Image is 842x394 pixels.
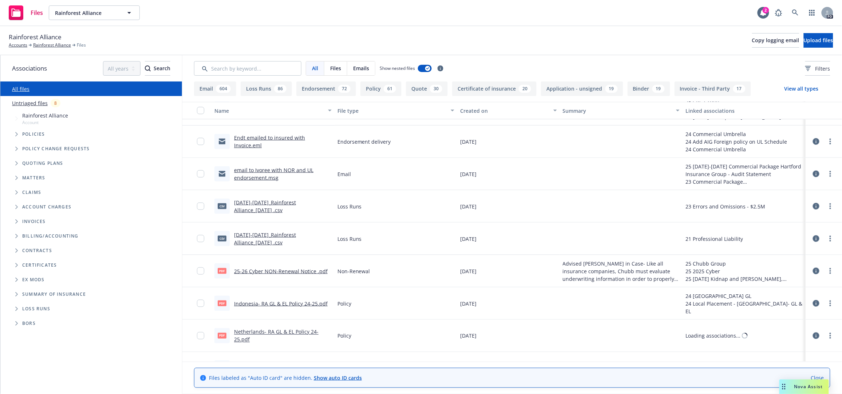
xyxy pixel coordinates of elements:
span: [DATE] [460,332,477,340]
button: Certificate of insurance [452,81,537,96]
div: 23 Commercial Package [685,178,803,186]
span: Account [22,119,68,126]
button: Email [194,81,236,96]
a: Indonesia- RA GL & EL Policy 24-25.pdf [234,300,328,307]
div: 24 Local Placement - [GEOGRAPHIC_DATA]- GL & EL [685,300,803,315]
span: Quoting plans [22,161,63,166]
span: Rainforest Alliance [22,112,68,119]
button: Linked associations [683,102,806,119]
div: 24 Commercial Umbrella [685,130,787,138]
div: 20 [519,85,531,93]
span: [DATE] [460,300,477,307]
a: All files [12,85,29,92]
a: more [826,267,835,275]
div: Created on [460,107,549,115]
div: Loading associations... [685,332,740,340]
a: [DATE]-[DATE]_Rainforest Alliance_[DATE] .csv [234,231,296,246]
span: pdf [218,301,226,306]
a: more [826,170,835,178]
div: File type [337,107,447,115]
span: Certificates [22,263,57,267]
span: Summary of insurance [22,292,86,297]
input: Select all [197,107,204,114]
span: Files labeled as "Auto ID card" are hidden. [209,374,362,382]
div: 25 2025 Cyber [685,267,803,275]
a: Show auto ID cards [314,374,362,381]
div: Tree Example [0,110,182,229]
a: Files [6,3,46,23]
a: email to Ivoree with NOR and UL endorsement.msg [234,167,313,181]
a: Untriaged files [12,99,48,107]
span: Show nested files [380,65,415,71]
div: 25 Chubb Group [685,260,803,267]
button: Name [212,102,335,119]
div: 21 Professional Liability [685,235,743,243]
input: Toggle Row Selected [197,203,204,210]
input: Toggle Row Selected [197,170,204,178]
span: Contracts [22,248,52,253]
div: Linked associations [685,107,803,115]
span: Files [330,64,341,72]
a: Endt emailed to insured with Invoice.eml [234,134,305,149]
a: more [826,137,835,146]
a: Rainforest Alliance [33,42,71,48]
div: Summary [563,107,672,115]
span: [DATE] [460,170,477,178]
span: Loss Runs [337,203,362,210]
a: Switch app [805,5,819,20]
svg: Search [145,65,151,71]
a: 25-26 Cyber NON-Renewal Notice .pdf [234,268,328,275]
input: Toggle Row Selected [197,235,204,242]
span: Policy [337,300,351,307]
input: Toggle Row Selected [197,332,204,339]
input: Toggle Row Selected [197,138,204,145]
span: [DATE] [460,235,477,243]
span: Matters [22,176,45,180]
input: Toggle Row Selected [197,300,204,307]
button: SearchSearch [145,61,170,76]
a: more [826,299,835,308]
div: 24 Add AIG Foreign policy on UL Schedule [685,138,787,146]
span: Emails [353,64,369,72]
span: csv [218,203,226,209]
div: 61 [384,85,396,93]
span: Account charges [22,205,71,209]
span: Invoices [22,219,46,224]
button: Created on [457,102,560,119]
div: 24 Commercial Umbrella [685,146,787,153]
span: Filters [815,65,830,72]
button: Endorsement [296,81,356,96]
input: Search by keyword... [194,61,301,76]
span: Copy logging email [752,37,799,44]
span: All [312,64,318,72]
a: Search [788,5,803,20]
span: [DATE] [460,138,477,146]
span: Policy [337,332,351,340]
a: Close [811,374,824,382]
div: 19 [652,85,665,93]
a: more [826,202,835,211]
button: Application - unsigned [541,81,623,96]
div: Name [214,107,324,115]
a: Netherlands- RA GL & EL Policy 24-25.pdf [234,329,319,343]
span: Files [31,10,43,16]
a: Accounts [9,42,27,48]
button: View all types [773,81,830,96]
span: Advised [PERSON_NAME] in Case- Like all insurance companies, Chubb must evaluate underwriting inf... [563,260,680,283]
span: csv [218,236,226,241]
a: Netherlands- RA Property Policy 24-25.pdf [234,361,321,375]
button: Filters [805,61,830,76]
span: Loss Runs [22,307,50,311]
div: Folder Tree Example [0,229,182,331]
div: 25 [DATE] Kidnap and [PERSON_NAME], Commercial Umbrella, Commercial Auto, Commercial Package, Wor... [685,275,803,283]
a: Report a Bug [771,5,786,20]
span: Rainforest Alliance [55,9,118,17]
button: Invoice - Third Party [675,81,751,96]
span: [DATE] [460,203,477,210]
div: 8 [51,99,60,107]
span: pdf [218,333,226,338]
span: BORs [22,321,36,326]
span: Files [77,42,86,48]
button: File type [335,102,458,119]
button: Summary [560,102,683,119]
